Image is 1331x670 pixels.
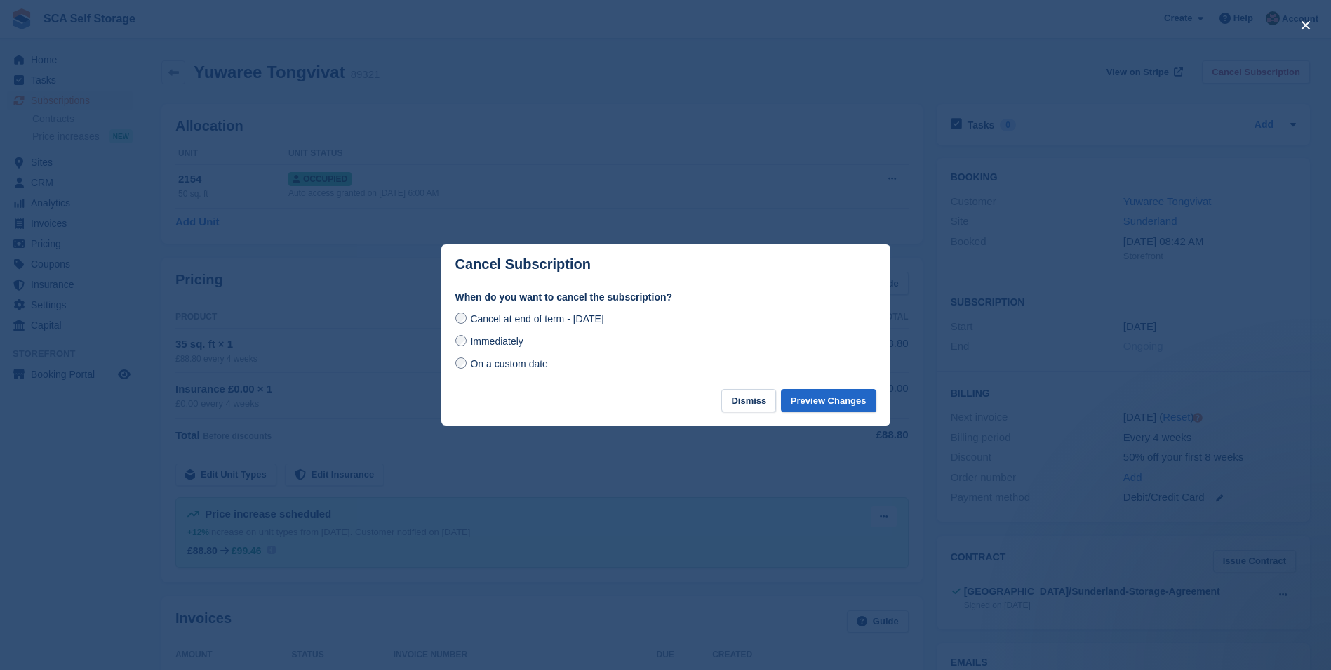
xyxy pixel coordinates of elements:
p: Cancel Subscription [455,256,591,272]
input: Immediately [455,335,467,346]
span: On a custom date [470,358,548,369]
span: Cancel at end of term - [DATE] [470,313,603,324]
span: Immediately [470,336,523,347]
label: When do you want to cancel the subscription? [455,290,876,305]
input: On a custom date [455,357,467,369]
button: Dismiss [721,389,776,412]
button: close [1295,14,1317,37]
button: Preview Changes [781,389,876,412]
input: Cancel at end of term - [DATE] [455,313,467,324]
